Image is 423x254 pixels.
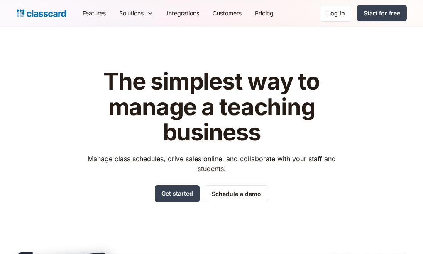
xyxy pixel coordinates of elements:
a: Start for free [357,5,407,21]
a: Pricing [248,4,280,22]
a: Features [76,4,112,22]
div: Solutions [112,4,160,22]
a: Schedule a demo [205,185,268,202]
div: Start for free [364,9,400,17]
div: Solutions [119,9,144,17]
a: Logo [17,7,66,19]
div: Log in [327,9,345,17]
a: Customers [206,4,248,22]
h1: The simplest way to manage a teaching business [80,69,343,145]
a: Integrations [160,4,206,22]
a: Get started [155,185,200,202]
a: Log in [320,5,352,22]
p: Manage class schedules, drive sales online, and collaborate with your staff and students. [80,154,343,174]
